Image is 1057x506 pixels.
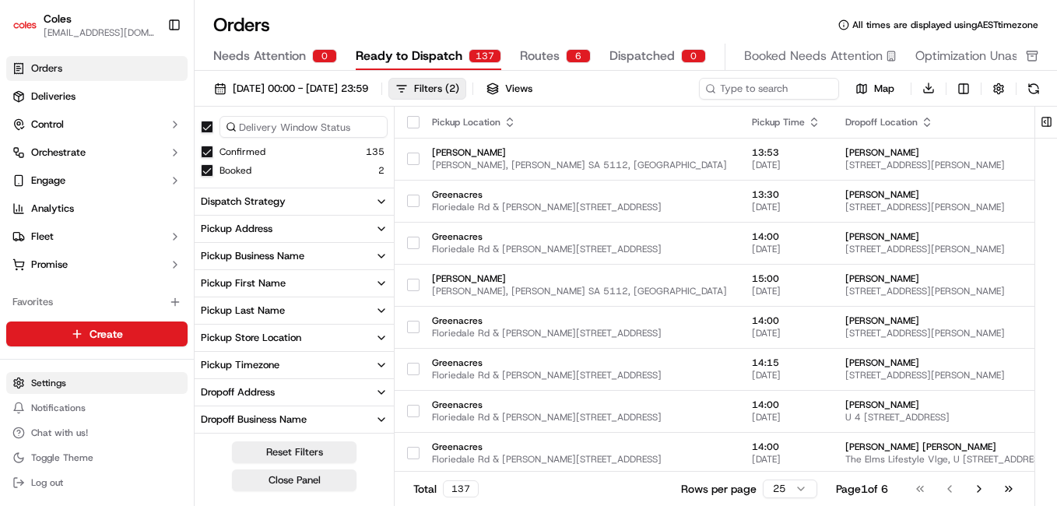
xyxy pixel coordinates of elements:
[432,441,727,453] span: Greenacres
[201,276,286,290] div: Pickup First Name
[44,26,155,39] button: [EMAIL_ADDRESS][DOMAIN_NAME]
[195,379,394,406] button: Dropoff Address
[6,56,188,81] a: Orders
[432,411,727,423] span: Floriedale Rd & [PERSON_NAME][STREET_ADDRESS]
[6,290,188,314] div: Favorites
[432,327,727,339] span: Floriedale Rd & [PERSON_NAME][STREET_ADDRESS]
[432,369,727,381] span: Floriedale Rd & [PERSON_NAME][STREET_ADDRESS]
[110,263,188,276] a: Powered byPylon
[16,149,44,177] img: 1736555255976-a54dd68f-1ca7-489b-9aae-adbdc363a1c4
[232,469,356,491] button: Close Panel
[31,427,88,439] span: Chat with us!
[195,216,394,242] button: Pickup Address
[752,441,820,453] span: 14:00
[44,11,72,26] button: Coles
[6,422,188,444] button: Chat with us!
[6,112,188,137] button: Control
[31,258,68,272] span: Promise
[201,195,286,209] div: Dispatch Strategy
[31,146,86,160] span: Orchestrate
[432,146,727,159] span: [PERSON_NAME]
[16,227,28,240] div: 📗
[432,285,727,297] span: [PERSON_NAME], [PERSON_NAME] SA 5112, [GEOGRAPHIC_DATA]
[432,272,727,285] span: [PERSON_NAME]
[195,270,394,297] button: Pickup First Name
[6,6,161,44] button: ColesColes[EMAIL_ADDRESS][DOMAIN_NAME]
[6,140,188,165] button: Orchestrate
[752,314,820,327] span: 14:00
[836,481,888,497] div: Page 1 of 6
[147,226,250,241] span: API Documentation
[6,322,188,346] button: Create
[213,47,306,65] span: Needs Attention
[125,220,256,248] a: 💻API Documentation
[432,243,727,255] span: Floriedale Rd & [PERSON_NAME][STREET_ADDRESS]
[469,49,501,63] div: 137
[232,441,356,463] button: Reset Filters
[195,243,394,269] button: Pickup Business Name
[388,78,466,100] button: Filters(2)
[31,452,93,464] span: Toggle Theme
[752,272,820,285] span: 15:00
[6,372,188,394] button: Settings
[744,47,883,65] span: Booked Needs Attention
[479,78,539,100] button: Views
[132,227,144,240] div: 💻
[432,399,727,411] span: Greenacres
[6,397,188,419] button: Notifications
[681,49,706,63] div: 0
[432,201,727,213] span: Floriedale Rd & [PERSON_NAME][STREET_ADDRESS]
[752,327,820,339] span: [DATE]
[201,413,307,427] div: Dropoff Business Name
[53,149,255,164] div: Start new chat
[195,325,394,351] button: Pickup Store Location
[752,285,820,297] span: [DATE]
[413,480,479,497] div: Total
[432,116,727,128] div: Pickup Location
[12,12,37,37] img: Coles
[31,202,74,216] span: Analytics
[219,146,265,158] button: Confirmed
[201,331,301,345] div: Pickup Store Location
[752,201,820,213] span: [DATE]
[845,79,904,98] button: Map
[505,82,532,96] span: Views
[752,411,820,423] span: [DATE]
[31,230,54,244] span: Fleet
[201,222,272,236] div: Pickup Address
[16,62,283,87] p: Welcome 👋
[752,230,820,243] span: 14:00
[6,224,188,249] button: Fleet
[874,82,894,96] span: Map
[681,481,757,497] p: Rows per page
[752,399,820,411] span: 14:00
[699,78,839,100] input: Type to search
[414,82,459,96] div: Filters
[16,16,47,47] img: Nash
[40,100,280,117] input: Got a question? Start typing here...
[31,377,66,389] span: Settings
[445,82,459,96] span: ( 2 )
[432,188,727,201] span: Greenacres
[31,90,75,104] span: Deliveries
[378,164,385,177] span: 2
[6,447,188,469] button: Toggle Theme
[6,196,188,221] a: Analytics
[201,358,279,372] div: Pickup Timezone
[90,326,123,342] span: Create
[219,164,251,177] label: Booked
[6,472,188,494] button: Log out
[356,47,462,65] span: Ready to Dispatch
[265,153,283,172] button: Start new chat
[432,230,727,243] span: Greenacres
[219,116,388,138] input: Delivery Window Status
[432,357,727,369] span: Greenacres
[9,220,125,248] a: 📗Knowledge Base
[752,357,820,369] span: 14:15
[201,304,285,318] div: Pickup Last Name
[752,369,820,381] span: [DATE]
[53,164,197,177] div: We're available if you need us!
[6,252,188,277] button: Promise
